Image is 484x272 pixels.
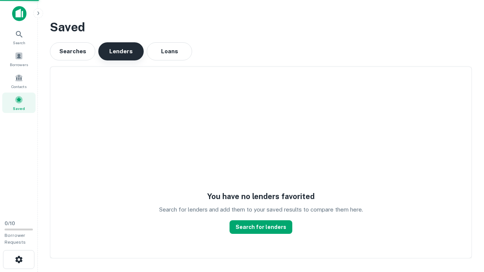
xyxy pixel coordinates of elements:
a: Search for lenders [230,220,292,234]
a: Contacts [2,71,36,91]
span: Borrowers [10,62,28,68]
button: Searches [50,42,95,60]
a: Search [2,27,36,47]
button: Loans [147,42,192,60]
span: Contacts [11,83,26,90]
p: Search for lenders and add them to your saved results to compare them here. [159,205,363,214]
iframe: Chat Widget [446,212,484,248]
span: 0 / 10 [5,221,15,226]
span: Saved [13,105,25,111]
span: Search [13,40,25,46]
a: Saved [2,93,36,113]
button: Lenders [98,42,144,60]
img: capitalize-icon.png [12,6,26,21]
a: Borrowers [2,49,36,69]
span: Borrower Requests [5,233,26,245]
h5: You have no lenders favorited [207,191,315,202]
h3: Saved [50,18,472,36]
